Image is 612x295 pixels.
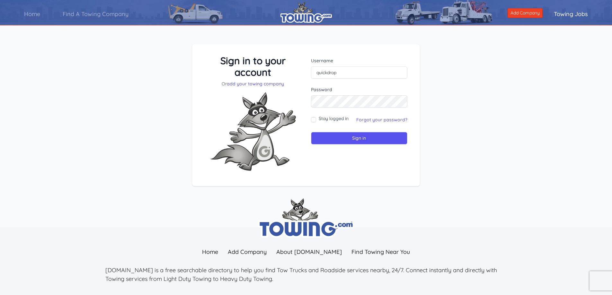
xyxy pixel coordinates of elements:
label: Stay logged in [319,115,349,122]
img: Fox-Excited.png [205,87,301,176]
a: Forgot your password? [356,117,407,123]
a: Towing Jobs [543,5,599,23]
a: Find A Towing Company [51,5,140,23]
a: Home [13,5,51,23]
p: Or [205,81,301,87]
p: [DOMAIN_NAME] is a free searchable directory to help you find Tow Trucks and Roadside services ne... [105,266,507,283]
a: add your towing company [227,81,284,87]
label: Password [311,86,408,93]
a: Add Company [223,245,271,259]
a: Home [197,245,223,259]
a: Add Company [508,8,543,18]
label: Username [311,57,408,64]
input: Sign in [311,132,408,144]
h3: Sign in to your account [205,55,301,78]
a: Find Towing Near You [347,245,415,259]
img: towing [258,198,354,238]
a: About [DOMAIN_NAME] [271,245,347,259]
img: logo.png [280,2,332,23]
